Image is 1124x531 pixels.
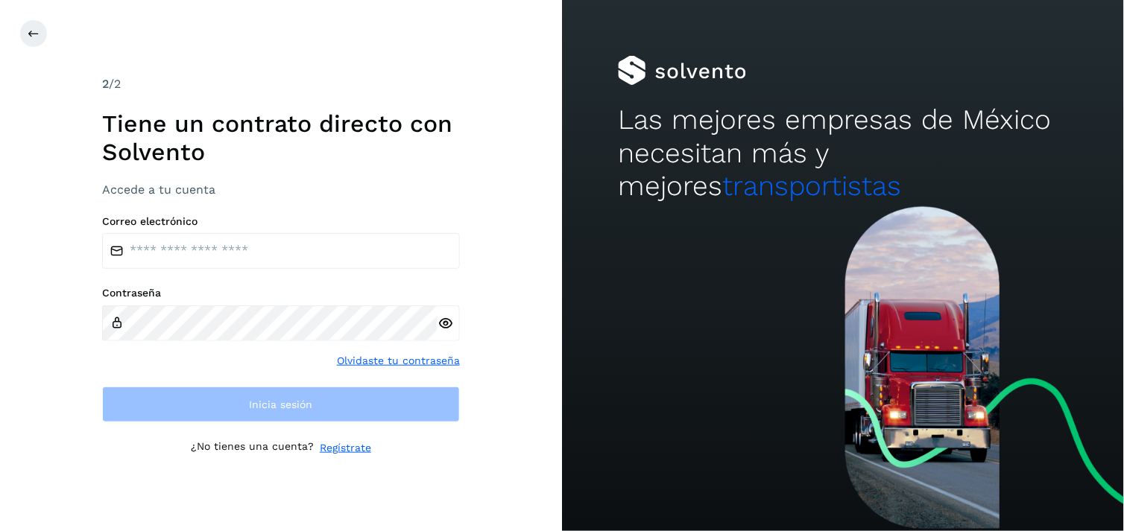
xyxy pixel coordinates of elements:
[250,399,313,410] span: Inicia sesión
[102,77,109,91] span: 2
[102,182,460,197] h3: Accede a tu cuenta
[722,170,901,202] span: transportistas
[102,109,460,167] h1: Tiene un contrato directo con Solvento
[102,387,460,422] button: Inicia sesión
[102,287,460,299] label: Contraseña
[191,440,314,456] p: ¿No tienes una cuenta?
[320,440,371,456] a: Regístrate
[337,353,460,369] a: Olvidaste tu contraseña
[102,215,460,228] label: Correo electrónico
[618,104,1067,203] h2: Las mejores empresas de México necesitan más y mejores
[102,75,460,93] div: /2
